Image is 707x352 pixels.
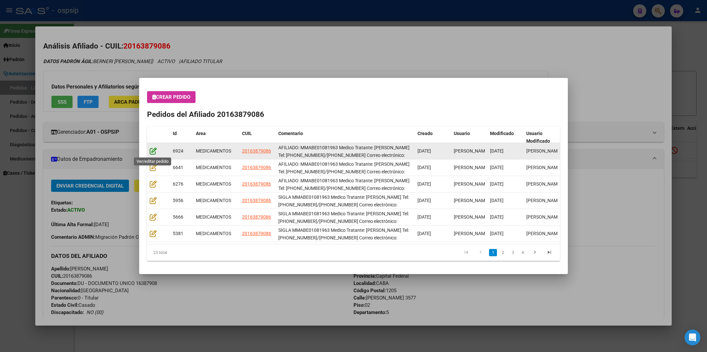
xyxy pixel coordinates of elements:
span: 6924 [173,148,183,154]
span: MEDICAMENTOS [196,198,231,203]
span: [PERSON_NAME] [526,181,562,187]
li: page 1 [488,247,498,258]
span: Usuario Modificado [526,131,550,144]
span: AFILIADO: MMABE01081963 Medico Tratante: RICCO Tel: 11-5894-9164/4963-5065 Correo electrónico: ms... [278,161,410,189]
datatable-header-cell: Modificado [487,126,524,148]
span: MEDICAMENTOS [196,181,231,187]
span: SIGLA MMABE01081963 Medico Tratante: RICCO Tel: 11-5894-9164/4963-5065 Correo electrónico: msbern... [278,228,409,255]
li: page 3 [508,247,518,258]
span: [DATE] [417,181,431,187]
span: SIGLA MMABE01081963 Medico Tratante: RICCO Tel: 11-5894-9164/4963-5065 Correo electrónico: msbern... [278,194,409,222]
datatable-header-cell: Creado [415,126,451,148]
span: [PERSON_NAME] [454,181,489,187]
span: AFILIADO: MMABE01081963 Medico Tratante: RICCO Tel: 11-5894-9164/4963-5065 Correo electrónico: ms... [278,145,410,173]
span: [DATE] [490,198,504,203]
span: 20163879086 [242,214,271,220]
span: [DATE] [490,165,504,170]
datatable-header-cell: Id [170,126,193,148]
datatable-header-cell: Usuario Modificado [524,126,560,148]
li: page 2 [498,247,508,258]
span: 20163879086 [242,231,271,236]
span: 20163879086 [242,181,271,187]
a: go to previous page [475,249,487,256]
span: 5381 [173,231,183,236]
span: 6276 [173,181,183,187]
h2: Pedidos del Afiliado 20163879086 [147,109,560,120]
li: page 4 [518,247,528,258]
span: [PERSON_NAME] [454,231,489,236]
a: go to next page [529,249,541,256]
span: 20163879086 [242,165,271,170]
a: 4 [519,249,527,256]
button: Crear Pedido [147,91,196,103]
span: [PERSON_NAME] [454,148,489,154]
span: [DATE] [490,181,504,187]
a: 1 [489,249,497,256]
datatable-header-cell: CUIL [239,126,276,148]
div: 23 total [147,244,229,261]
span: [DATE] [490,231,504,236]
span: SIGLA MMABE01081963 Medico Tratante: RICCO Tel: 11-5894-9164/4963-5065 Correo electrónico: msbern... [278,211,409,239]
span: [PERSON_NAME] [526,165,562,170]
span: Crear Pedido [152,94,190,100]
span: MEDICAMENTOS [196,214,231,220]
span: Modificado [490,131,514,136]
span: [PERSON_NAME] [454,165,489,170]
span: [PERSON_NAME] [454,198,489,203]
span: 20163879086 [242,148,271,154]
span: [DATE] [417,165,431,170]
span: [PERSON_NAME] [526,198,562,203]
span: [DATE] [417,214,431,220]
span: Area [196,131,206,136]
a: 3 [509,249,517,256]
span: Comentario [278,131,303,136]
span: MEDICAMENTOS [196,165,231,170]
a: 2 [499,249,507,256]
span: 5666 [173,214,183,220]
span: [PERSON_NAME] [526,231,562,236]
span: MEDICAMENTOS [196,148,231,154]
span: Creado [417,131,433,136]
datatable-header-cell: Comentario [276,126,415,148]
span: 20163879086 [242,198,271,203]
span: CUIL [242,131,252,136]
a: go to first page [460,249,473,256]
span: [PERSON_NAME] [526,214,562,220]
span: [DATE] [417,198,431,203]
span: 6641 [173,165,183,170]
span: [DATE] [490,148,504,154]
span: AFILIADO: MMABE01081963 Medico Tratante: RICCO Tel: 11-5894-9164/4963-5065 Correo electrónico: ms... [278,178,410,206]
span: [DATE] [490,214,504,220]
span: MEDICAMENTOS [196,231,231,236]
span: Id [173,131,177,136]
span: 5956 [173,198,183,203]
datatable-header-cell: Usuario [451,126,487,148]
span: [PERSON_NAME] [526,148,562,154]
span: [DATE] [417,231,431,236]
datatable-header-cell: Area [193,126,239,148]
span: [DATE] [417,148,431,154]
div: Open Intercom Messenger [685,330,700,345]
a: go to last page [543,249,556,256]
span: [PERSON_NAME] [454,214,489,220]
span: Usuario [454,131,470,136]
